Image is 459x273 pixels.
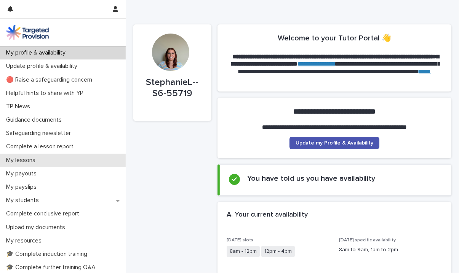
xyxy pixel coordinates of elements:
[3,170,43,177] p: My payouts
[3,76,98,84] p: 🔴 Raise a safeguarding concern
[227,246,260,257] span: 8am - 12pm
[3,237,48,244] p: My resources
[227,211,308,219] h2: A. Your current availability
[3,210,85,217] p: Complete conclusive report
[339,238,396,242] span: [DATE] specific availability
[3,63,83,70] p: Update profile & availability
[3,90,90,97] p: Helpful hints to share with YP
[227,238,253,242] span: [DATE] slots
[289,137,379,149] a: Update my Profile & Availability
[278,34,391,43] h2: Welcome to your Tutor Portal 👋
[3,49,72,56] p: My profile & availability
[3,130,77,137] p: Safeguarding newsletter
[6,25,49,40] img: M5nRWzHhSzIhMunXDL62
[3,116,68,124] p: Guidance documents
[3,251,93,258] p: 🎓 Complete induction training
[3,103,36,110] p: TP News
[339,246,442,254] p: 8am to 9am, 1pm to 2pm
[296,140,373,146] span: Update my Profile & Availability
[142,77,202,99] p: StephanieL--S6-55719
[3,264,102,271] p: 🎓 Complete further training Q&A
[261,246,295,257] span: 12pm - 4pm
[3,143,80,150] p: Complete a lesson report
[3,197,45,204] p: My students
[3,157,42,164] p: My lessons
[3,183,43,191] p: My payslips
[248,174,376,183] h2: You have told us you have availability
[3,224,71,231] p: Upload my documents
